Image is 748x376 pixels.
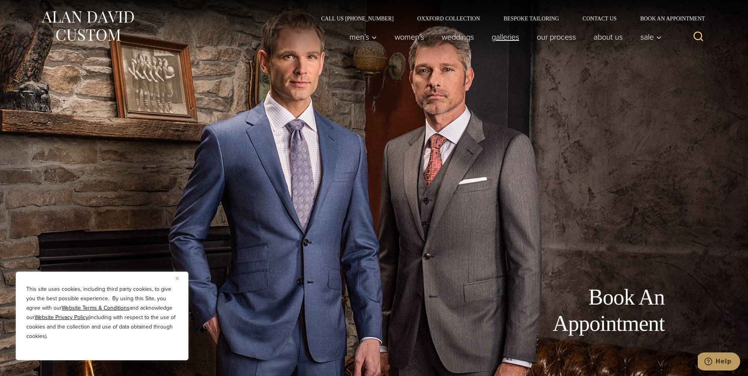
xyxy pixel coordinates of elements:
button: View Search Form [689,27,708,46]
img: Close [176,277,179,280]
button: Men’s sub menu toggle [340,29,386,45]
a: Website Terms & Conditions [62,304,130,312]
img: Alan David Custom [40,9,135,44]
a: weddings [433,29,483,45]
button: Close [176,274,185,283]
h1: Book An Appointment [488,284,665,337]
a: Book an Appointment [628,16,708,21]
button: Sale sub menu toggle [631,29,666,45]
a: Galleries [483,29,528,45]
iframe: Opens a widget where you can chat to one of our agents [698,352,740,372]
a: Women’s [386,29,433,45]
p: This site uses cookies, including third party cookies, to give you the best possible experience. ... [26,285,178,341]
nav: Primary Navigation [340,29,666,45]
a: Oxxford Collection [405,16,492,21]
a: Call Us [PHONE_NUMBER] [309,16,406,21]
a: Contact Us [571,16,629,21]
a: Our Process [528,29,585,45]
a: Bespoke Tailoring [492,16,571,21]
nav: Secondary Navigation [309,16,708,21]
a: About Us [585,29,631,45]
a: Website Privacy Policy [35,313,88,321]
